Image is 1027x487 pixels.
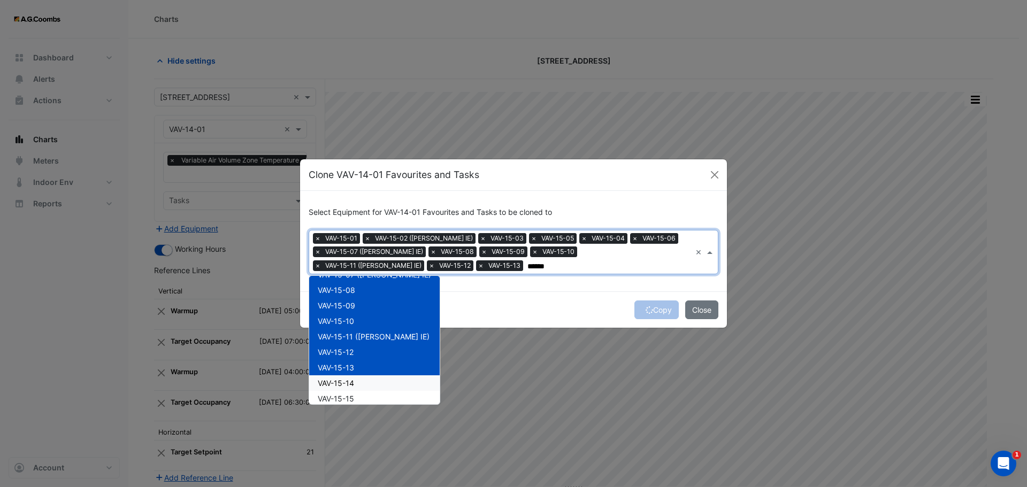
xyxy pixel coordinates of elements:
[479,246,489,257] span: ×
[318,301,355,310] span: VAV-15-09
[318,394,354,403] span: VAV-15-15
[323,246,426,257] span: VAV-15-07 ([PERSON_NAME] IE)
[309,208,718,217] h6: Select Equipment for VAV-14-01 Favourites and Tasks to be cloned to
[529,233,539,244] span: ×
[313,233,323,244] span: ×
[318,378,354,388] span: VAV-15-14
[539,233,577,244] span: VAV-15-05
[323,233,360,244] span: VAV-15-01
[438,246,477,257] span: VAV-15-08
[695,246,704,258] span: Clear
[640,233,678,244] span: VAV-15-06
[488,233,526,244] span: VAV-15-03
[428,246,438,257] span: ×
[1013,451,1021,459] span: 1
[476,260,486,271] span: ×
[318,332,430,341] span: VAV-15-11 ([PERSON_NAME] IE)
[685,300,718,319] button: Close
[436,260,473,271] span: VAV-15-12
[318,347,354,357] span: VAV-15-12
[313,260,323,271] span: ×
[991,451,1016,476] iframe: Intercom live chat
[486,260,523,271] span: VAV-15-13
[427,260,436,271] span: ×
[318,363,354,372] span: VAV-15-13
[309,168,479,182] h5: Clone VAV-14-01 Favourites and Tasks
[318,285,355,295] span: VAV-15-08
[372,233,476,244] span: VAV-15-02 ([PERSON_NAME] IE)
[540,246,577,257] span: VAV-15-10
[478,233,488,244] span: ×
[309,275,440,405] ng-dropdown-panel: Options list
[707,167,723,183] button: Close
[363,233,372,244] span: ×
[630,233,640,244] span: ×
[323,260,424,271] span: VAV-15-11 ([PERSON_NAME] IE)
[318,316,354,326] span: VAV-15-10
[530,246,540,257] span: ×
[579,233,589,244] span: ×
[589,233,627,244] span: VAV-15-04
[313,246,323,257] span: ×
[489,246,527,257] span: VAV-15-09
